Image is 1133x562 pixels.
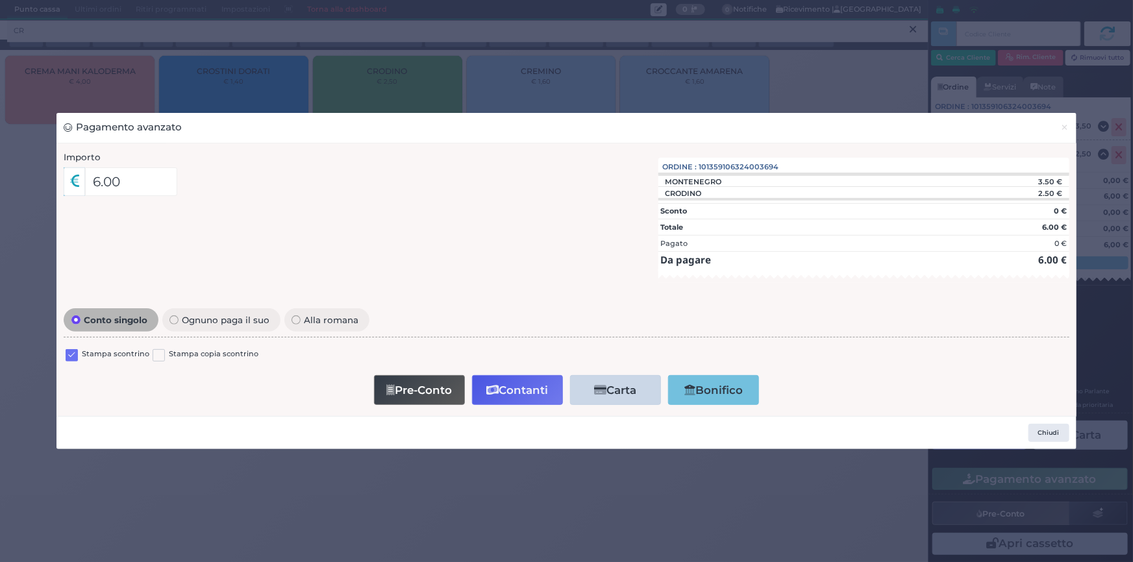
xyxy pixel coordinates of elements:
strong: 6.00 € [1038,253,1067,266]
span: × [1061,120,1069,134]
span: Alla romana [301,315,362,324]
div: Pagato [660,238,688,249]
span: Ordine : [663,162,697,173]
span: 101359106324003694 [699,162,779,173]
label: Stampa scontrino [82,348,149,361]
strong: Da pagare [660,253,711,266]
button: Carta [570,375,661,404]
button: Chiudi [1053,113,1076,142]
div: 0 € [1054,238,1067,249]
label: Importo [64,151,101,164]
label: Stampa copia scontrino [169,348,258,361]
div: CRODINO [658,189,708,198]
span: Conto singolo [81,315,151,324]
input: Es. 30.99 [85,167,178,196]
strong: 0 € [1054,206,1067,215]
button: Pre-Conto [374,375,465,404]
div: MONTENEGRO [658,177,728,186]
button: Contanti [472,375,563,404]
div: 2.50 € [966,189,1069,198]
span: Ognuno paga il suo [179,315,273,324]
div: 3.50 € [966,177,1069,186]
button: Chiudi [1028,424,1069,442]
button: Bonifico [668,375,759,404]
strong: Totale [660,223,683,232]
strong: Sconto [660,206,687,215]
strong: 6.00 € [1042,223,1067,232]
h3: Pagamento avanzato [64,120,182,135]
